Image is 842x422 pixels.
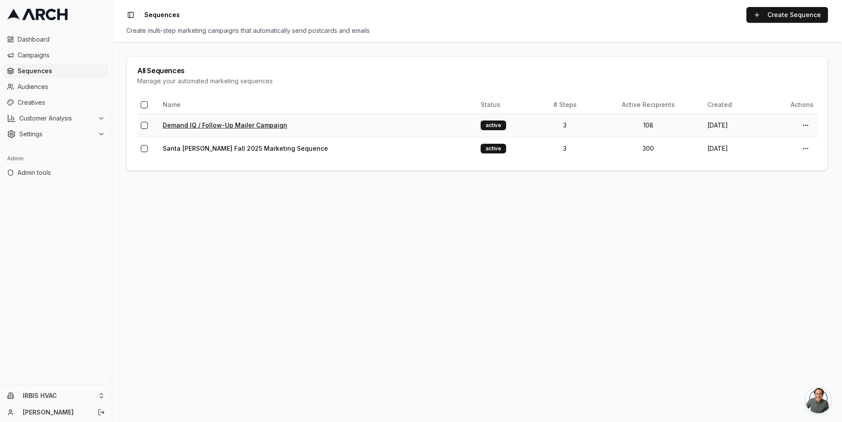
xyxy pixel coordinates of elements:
a: Dashboard [4,32,108,46]
td: [DATE] [704,113,762,137]
span: Settings [19,130,94,138]
button: IRBIS HVAC [4,389,108,403]
button: Settings [4,127,108,141]
div: Admin [4,152,108,166]
th: Actions [762,96,817,113]
td: 108 [593,113,704,137]
div: active [481,144,506,153]
div: Create multi-step marketing campaigns that automatically send postcards and emails [126,26,828,35]
a: Admin tools [4,166,108,180]
nav: breadcrumb [144,11,180,19]
a: Creatives [4,96,108,110]
th: # Steps [537,96,593,113]
a: Sequences [4,64,108,78]
span: Customer Analysis [19,114,94,123]
th: Name [159,96,477,113]
span: IRBIS HVAC [23,392,94,400]
th: Active Recipients [593,96,704,113]
a: Audiences [4,80,108,94]
th: Status [477,96,537,113]
span: Audiences [18,82,105,91]
td: [DATE] [704,137,762,160]
td: 3 [537,137,593,160]
a: Demand IQ / Follow-Up Mailer Campaign [163,121,287,129]
span: Dashboard [18,35,105,44]
th: Created [704,96,762,113]
span: Creatives [18,98,105,107]
div: active [481,121,506,130]
div: Open chat [805,387,831,413]
td: 300 [593,137,704,160]
span: Campaigns [18,51,105,60]
td: 3 [537,113,593,137]
a: Santa [PERSON_NAME] Fall 2025 Marketing Sequence [163,145,328,152]
span: Sequences [144,11,180,19]
a: Campaigns [4,48,108,62]
a: [PERSON_NAME] [23,408,88,417]
button: Log out [95,406,107,418]
span: Sequences [18,67,105,75]
span: Admin tools [18,168,105,177]
div: Manage your automated marketing sequences [137,77,817,85]
a: Create Sequence [746,7,828,23]
button: Customer Analysis [4,111,108,125]
div: All Sequences [137,67,817,74]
